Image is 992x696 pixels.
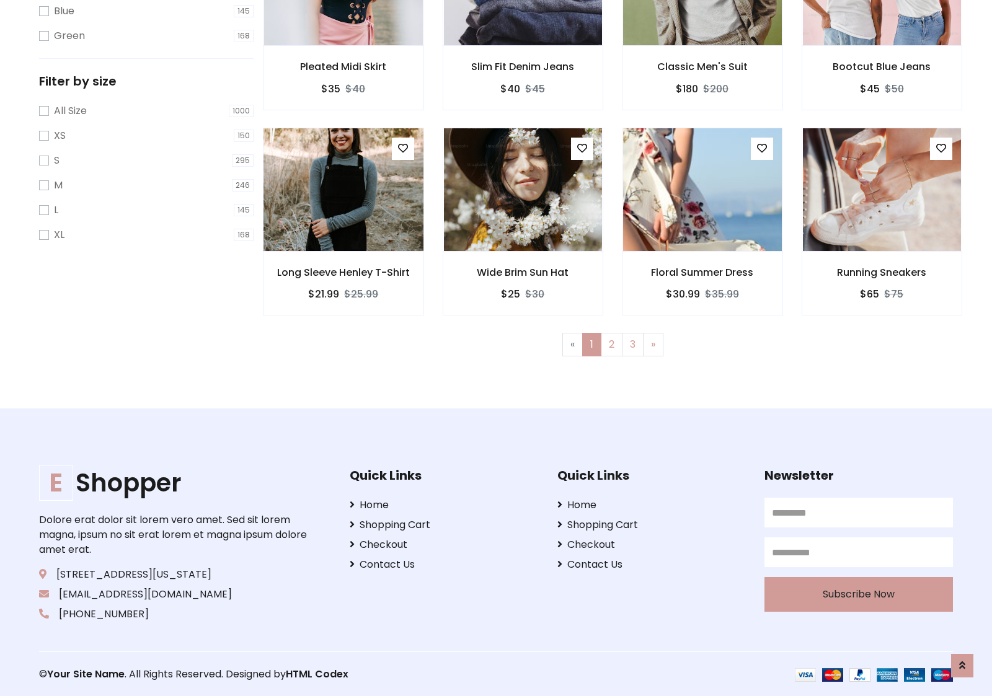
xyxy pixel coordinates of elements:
[500,83,520,95] h6: $40
[234,229,254,241] span: 168
[54,4,74,19] label: Blue
[232,179,254,192] span: 246
[47,667,125,681] a: Your Site Name
[643,333,663,356] a: Next
[344,287,378,301] del: $25.99
[885,82,904,96] del: $50
[39,513,311,557] p: Dolore erat dolor sit lorem vero amet. Sed sit lorem magna, ipsum no sit erat lorem et magna ipsu...
[525,287,544,301] del: $30
[557,468,746,483] h5: Quick Links
[350,498,538,513] a: Home
[666,288,700,300] h6: $30.99
[764,468,953,483] h5: Newsletter
[802,267,962,278] h6: Running Sneakers
[703,82,728,96] del: $200
[39,607,311,622] p: [PHONE_NUMBER]
[884,287,903,301] del: $75
[263,267,423,278] h6: Long Sleeve Henley T-Shirt
[39,667,496,682] p: © . All Rights Reserved. Designed by
[39,587,311,602] p: [EMAIL_ADDRESS][DOMAIN_NAME]
[39,74,254,89] h5: Filter by size
[234,30,254,42] span: 168
[54,227,64,242] label: XL
[676,83,698,95] h6: $180
[557,537,746,552] a: Checkout
[39,468,311,498] h1: Shopper
[54,178,63,193] label: M
[525,82,545,96] del: $45
[557,557,746,572] a: Contact Us
[350,468,538,483] h5: Quick Links
[232,154,254,167] span: 295
[39,465,73,501] span: E
[350,557,538,572] a: Contact Us
[350,518,538,532] a: Shopping Cart
[601,333,622,356] a: 2
[557,498,746,513] a: Home
[234,5,254,17] span: 145
[350,537,538,552] a: Checkout
[705,287,739,301] del: $35.99
[860,83,880,95] h6: $45
[54,153,60,168] label: S
[651,337,655,351] span: »
[622,61,782,73] h6: Classic Men's Suit
[501,288,520,300] h6: $25
[229,105,254,117] span: 1000
[557,518,746,532] a: Shopping Cart
[622,267,782,278] h6: Floral Summer Dress
[321,83,340,95] h6: $35
[443,61,603,73] h6: Slim Fit Denim Jeans
[54,104,87,118] label: All Size
[802,61,962,73] h6: Bootcut Blue Jeans
[272,333,953,356] nav: Page navigation
[54,128,66,143] label: XS
[443,267,603,278] h6: Wide Brim Sun Hat
[39,567,311,582] p: [STREET_ADDRESS][US_STATE]
[234,204,254,216] span: 145
[622,333,644,356] a: 3
[345,82,365,96] del: $40
[54,203,58,218] label: L
[234,130,254,142] span: 150
[764,577,953,612] button: Subscribe Now
[582,333,601,356] a: 1
[308,288,339,300] h6: $21.99
[263,61,423,73] h6: Pleated Midi Skirt
[286,667,348,681] a: HTML Codex
[860,288,879,300] h6: $65
[54,29,85,43] label: Green
[39,468,311,498] a: EShopper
